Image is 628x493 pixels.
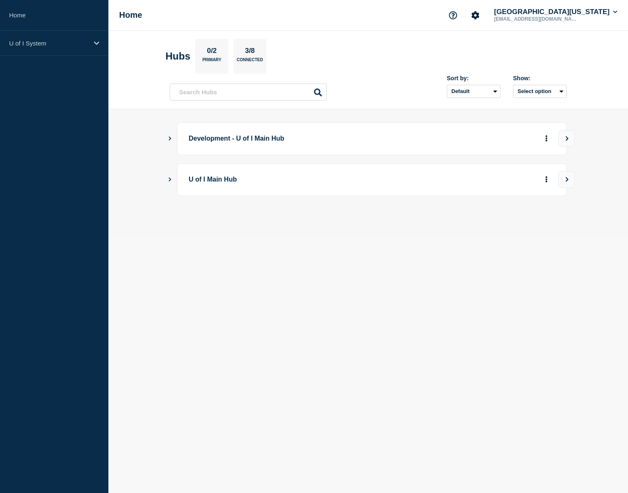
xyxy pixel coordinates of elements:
p: Development - U of I Main Hub [189,131,417,146]
input: Search Hubs [170,84,327,101]
button: View [558,171,575,188]
div: Show: [513,75,567,81]
select: Sort by [447,85,501,98]
p: 0/2 [204,47,220,57]
button: More actions [541,172,552,187]
button: More actions [541,131,552,146]
p: U of I System [9,40,89,47]
button: [GEOGRAPHIC_DATA][US_STATE] [492,8,619,16]
p: 3/8 [242,47,258,57]
h1: Home [119,10,142,20]
p: Primary [202,57,221,66]
button: Show Connected Hubs [168,136,172,142]
div: Sort by: [447,75,501,81]
p: U of I Main Hub [189,172,417,187]
button: Show Connected Hubs [168,177,172,183]
button: Account settings [467,7,484,24]
h2: Hubs [165,50,190,62]
button: View [558,130,575,147]
button: Select option [513,85,567,98]
button: Support [444,7,462,24]
p: [EMAIL_ADDRESS][DOMAIN_NAME] [492,16,578,22]
p: Connected [237,57,263,66]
